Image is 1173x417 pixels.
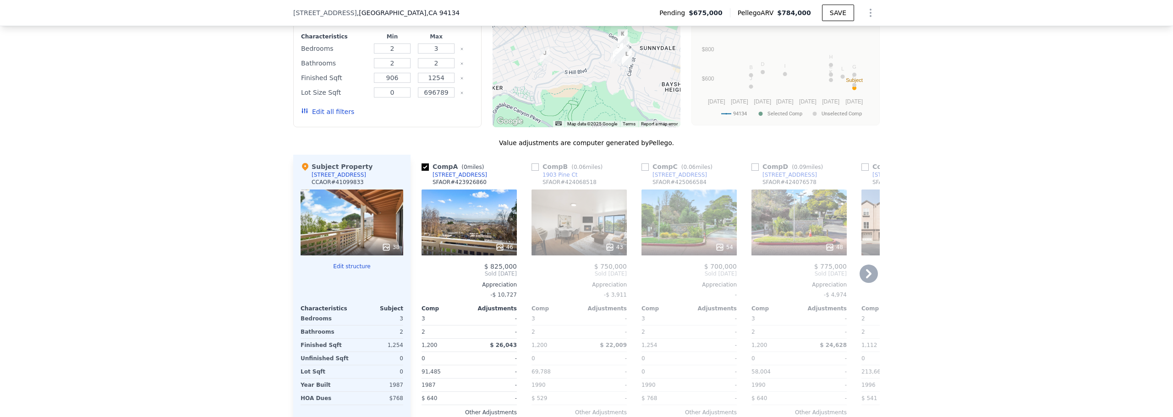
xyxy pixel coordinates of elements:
[469,305,517,312] div: Adjustments
[532,368,551,375] span: 69,788
[751,162,827,171] div: Comp D
[641,171,707,179] a: [STREET_ADDRESS]
[761,61,765,67] text: D
[422,325,467,338] div: 2
[301,339,350,352] div: Finished Sqft
[825,243,843,252] div: 48
[532,270,627,277] span: Sold [DATE]
[845,98,863,105] text: [DATE]
[861,315,865,322] span: 2
[861,288,957,301] div: -
[751,355,755,362] span: 0
[861,162,936,171] div: Comp E
[532,395,547,401] span: $ 529
[532,162,606,171] div: Comp B
[751,395,767,401] span: $ 640
[301,71,368,84] div: Finished Sqft
[801,365,847,378] div: -
[460,91,464,95] button: Clear
[641,395,657,401] span: $ 768
[301,42,368,55] div: Bedrooms
[691,392,737,405] div: -
[301,107,354,116] button: Edit all filters
[641,368,645,375] span: 0
[872,179,926,186] div: SFAOR # 425038844
[861,379,907,391] div: 1996
[861,355,865,362] span: 0
[689,305,737,312] div: Adjustments
[301,379,350,391] div: Year Built
[422,305,469,312] div: Comp
[416,33,456,40] div: Max
[762,179,817,186] div: SFAOR # 424076578
[641,315,645,322] span: 3
[574,164,586,170] span: 0.06
[532,325,577,338] div: 2
[750,76,752,81] text: J
[776,98,794,105] text: [DATE]
[689,8,723,17] span: $675,000
[751,342,767,348] span: 1,200
[532,409,627,416] div: Other Adjustments
[691,325,737,338] div: -
[460,76,464,80] button: Clear
[579,305,627,312] div: Adjustments
[293,138,880,147] div: Value adjustments are computer generated by Pellego .
[422,355,425,362] span: 0
[641,270,737,277] span: Sold [DATE]
[532,342,547,348] span: 1,200
[678,164,716,170] span: ( miles)
[611,49,621,64] div: 305 Oak Ct
[641,121,678,126] a: Report a map error
[751,270,847,277] span: Sold [DATE]
[619,37,630,53] div: 1302 Ridge Ct
[731,98,748,105] text: [DATE]
[581,312,627,325] div: -
[733,111,747,117] text: 94134
[751,171,817,179] a: [STREET_ADDRESS]
[822,98,839,105] text: [DATE]
[301,352,350,365] div: Unfinished Sqft
[495,243,513,252] div: 46
[460,47,464,51] button: Clear
[312,171,366,179] div: [STREET_ADDRESS]
[543,179,597,186] div: SFAOR # 424068518
[471,365,517,378] div: -
[641,379,687,391] div: 1990
[532,171,578,179] a: 1903 Pine Ct
[751,305,799,312] div: Comp
[801,312,847,325] div: -
[751,315,755,322] span: 3
[372,33,412,40] div: Min
[861,305,909,312] div: Comp
[354,392,403,405] div: $768
[543,171,578,179] div: 1903 Pine Ct
[532,355,535,362] span: 0
[458,164,488,170] span: ( miles)
[433,179,487,186] div: SFAOR # 423926860
[532,305,579,312] div: Comp
[490,342,517,348] span: $ 26,043
[605,243,623,252] div: 43
[422,379,467,391] div: 1987
[422,395,437,401] span: $ 640
[801,379,847,391] div: -
[532,379,577,391] div: 1990
[749,65,752,70] text: B
[422,171,487,179] a: [STREET_ADDRESS]
[762,171,817,179] div: [STREET_ADDRESS]
[861,395,877,401] span: $ 541
[422,315,425,322] span: 3
[613,43,623,59] div: 806 Red Leaf Ct
[820,342,847,348] span: $ 24,628
[301,162,373,171] div: Subject Property
[581,365,627,378] div: -
[532,315,535,322] span: 3
[852,64,856,70] text: G
[697,9,874,123] div: A chart.
[555,121,562,125] button: Keyboard shortcuts
[301,33,368,40] div: Characteristics
[738,8,778,17] span: Pellego ARV
[301,325,350,338] div: Bathrooms
[822,111,862,117] text: Unselected Comp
